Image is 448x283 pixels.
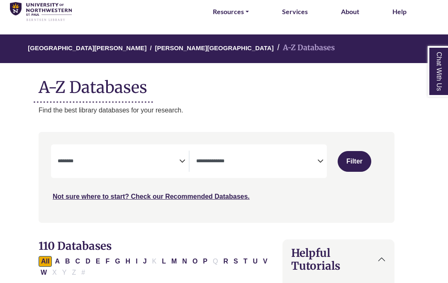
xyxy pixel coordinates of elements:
button: Filter Results A [52,256,62,267]
button: Filter Results M [169,256,179,267]
button: Filter Results W [38,267,49,278]
button: Filter Results E [93,256,103,267]
img: library_home [10,2,72,22]
a: Resources [213,6,249,17]
a: Not sure where to start? Check our Recommended Databases. [53,193,250,200]
button: Filter Results I [133,256,140,267]
button: Filter Results S [231,256,241,267]
button: Filter Results D [83,256,93,267]
h1: A-Z Databases [39,71,394,97]
button: Filter Results N [180,256,190,267]
button: Filter Results L [159,256,168,267]
button: Helpful Tutorials [283,240,394,279]
button: Filter Results B [63,256,73,267]
button: Filter Results T [241,256,250,267]
button: Filter Results G [112,256,122,267]
nav: breadcrumb [39,34,394,63]
p: Find the best library databases for your research. [39,105,394,116]
textarea: Search [58,159,179,165]
button: Filter Results V [261,256,270,267]
button: Filter Results P [200,256,210,267]
button: Filter Results O [190,256,200,267]
li: A-Z Databases [274,42,335,54]
a: Help [392,6,407,17]
button: All [39,256,52,267]
textarea: Search [196,159,318,165]
button: Filter Results F [103,256,112,267]
button: Filter Results J [141,256,149,267]
a: About [341,6,359,17]
button: Filter Results U [250,256,260,267]
button: Filter Results C [73,256,83,267]
a: [GEOGRAPHIC_DATA][PERSON_NAME] [28,43,146,51]
a: Services [282,6,308,17]
button: Submit for Search Results [338,151,372,172]
button: Filter Results R [221,256,231,267]
span: 110 Databases [39,239,112,253]
button: Filter Results H [123,256,133,267]
a: [PERSON_NAME][GEOGRAPHIC_DATA] [155,43,274,51]
div: Alpha-list to filter by first letter of database name [39,257,271,276]
nav: Search filters [39,132,394,222]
